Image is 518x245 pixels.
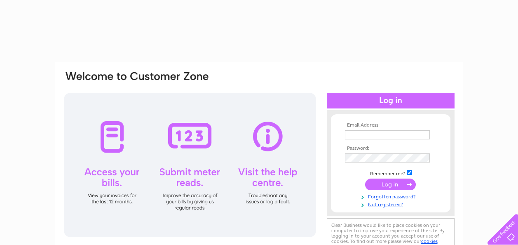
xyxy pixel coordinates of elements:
[345,192,438,200] a: Forgotten password?
[343,122,438,128] th: Email Address:
[343,169,438,177] td: Remember me?
[365,179,416,190] input: Submit
[343,146,438,151] th: Password:
[345,200,438,208] a: Not registered?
